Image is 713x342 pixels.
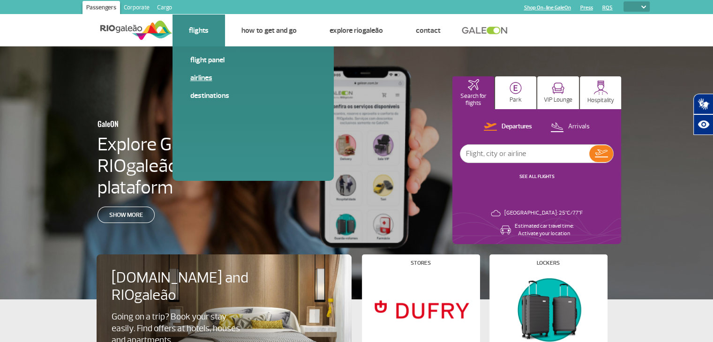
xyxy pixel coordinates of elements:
a: Cargo [153,1,176,16]
h4: Stores [411,260,431,266]
a: Corporate [120,1,153,16]
a: How to get and go [241,26,297,35]
p: Hospitality [587,97,614,104]
h4: Lockers [537,260,560,266]
a: Flight panel [190,55,316,65]
h4: [DOMAIN_NAME] and RIOgaleão [112,269,261,304]
button: Abrir tradutor de língua de sinais. [693,94,713,114]
a: RQS [602,5,613,11]
p: Park [510,97,522,104]
a: Shop On-line GaleOn [524,5,571,11]
p: VIP Lounge [544,97,572,104]
p: Arrivals [568,122,590,131]
a: Contact [416,26,441,35]
p: [GEOGRAPHIC_DATA]: 25°C/77°F [504,209,583,217]
p: Estimated car travel time: Activate your location [515,223,574,238]
h3: GaleON [98,114,254,134]
button: Abrir recursos assistivos. [693,114,713,135]
img: vipRoom.svg [552,82,564,94]
a: Press [580,5,593,11]
p: Departures [502,122,532,131]
a: Explore RIOgaleão [330,26,383,35]
h4: Explore GaleON: RIOgaleão’s digital plataform [98,134,300,198]
button: Departures [481,121,535,133]
a: SEE ALL FLIGHTS [519,173,555,179]
button: Arrivals [548,121,593,133]
button: Hospitality [580,76,622,109]
input: Flight, city or airline [460,145,589,163]
img: carParkingHome.svg [510,82,522,94]
button: VIP Lounge [537,76,579,109]
img: airplaneHomeActive.svg [468,79,479,90]
p: Search for flights [457,93,489,107]
a: Destinations [190,90,316,101]
div: Plugin de acessibilidade da Hand Talk. [693,94,713,135]
a: Flights [189,26,209,35]
button: Park [495,76,537,109]
a: Passengers [83,1,120,16]
a: Show more [98,207,155,223]
img: hospitality.svg [593,80,608,95]
button: Search for flights [452,76,494,109]
button: SEE ALL FLIGHTS [517,173,557,180]
a: Airlines [190,73,316,83]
